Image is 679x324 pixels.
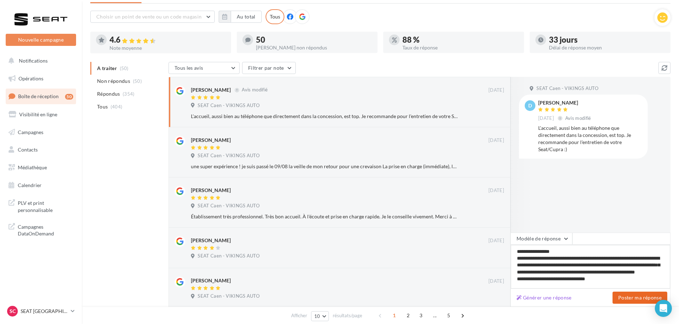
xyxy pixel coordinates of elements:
span: Avis modifié [565,115,591,121]
span: [DATE] [488,137,504,144]
span: SEAT Caen - VIKINGS AUTO [198,253,260,259]
div: 4.6 [109,36,225,44]
a: Boîte de réception50 [4,89,77,104]
div: Note moyenne [109,46,225,51]
span: [DATE] [488,87,504,94]
span: [DATE] [538,115,554,122]
button: Choisir un point de vente ou un code magasin [90,11,215,23]
span: (404) [111,104,123,110]
a: Campagnes [4,125,77,140]
a: Calendrier [4,178,77,193]
div: 33 jours [549,36,665,44]
span: (354) [123,91,135,97]
span: Non répondus [97,78,130,85]
span: Répondus [97,90,120,97]
div: [PERSON_NAME] [538,100,593,105]
a: Opérations [4,71,77,86]
span: [DATE] [488,238,504,244]
span: [DATE] [488,278,504,285]
span: ... [429,310,440,321]
div: Open Intercom Messenger [655,300,672,317]
a: PLV et print personnalisable [4,195,77,216]
span: 2 [402,310,414,321]
span: Calendrier [18,182,42,188]
span: Notifications [19,58,48,64]
div: [PERSON_NAME] [191,237,231,244]
span: Tous [97,103,108,110]
span: Visibilité en ligne [19,111,57,117]
div: une super expérience ! je suis passé le 09/08 la veille de mon retour pour une crevaison La prise... [191,163,458,170]
span: 10 [314,313,320,319]
span: 1 [389,310,400,321]
span: SC [10,308,16,315]
span: SEAT Caen - VIKINGS AUTO [198,153,260,159]
span: SEAT Caen - VIKINGS AUTO [536,85,598,92]
span: PLV et print personnalisable [18,198,73,213]
button: Poster ma réponse [613,292,667,304]
button: Tous les avis [169,62,240,74]
button: Nouvelle campagne [6,34,76,46]
button: Au total [219,11,262,23]
button: Filtrer par note [242,62,296,74]
span: D [528,102,532,109]
button: Au total [231,11,262,23]
div: [PERSON_NAME] [191,187,231,194]
div: [PERSON_NAME] [191,277,231,284]
a: SC SEAT [GEOGRAPHIC_DATA] [6,304,76,318]
div: 88 % [402,36,518,44]
span: [DATE] [488,187,504,194]
span: (50) [133,78,142,84]
p: SEAT [GEOGRAPHIC_DATA] [21,308,68,315]
span: Tous les avis [175,65,203,71]
span: Médiathèque [18,164,47,170]
div: [PERSON_NAME] [191,86,231,94]
span: résultats/page [333,312,362,319]
a: Campagnes DataOnDemand [4,219,77,240]
span: Afficher [291,312,307,319]
button: Notifications [4,53,75,68]
span: Opérations [18,75,43,81]
a: Médiathèque [4,160,77,175]
button: Modèle de réponse [510,233,572,245]
span: Campagnes DataOnDemand [18,222,73,237]
span: SEAT Caen - VIKINGS AUTO [198,293,260,299]
div: 50 [256,36,372,44]
span: Campagnes [18,129,43,135]
div: L'accueil, aussi bien au téléphone que directement dans la concession, est top. Je recommande pou... [191,113,458,120]
div: Établissement très professionnel. Très bon accueil. À l'écoute et prise en charge rapide. Je le c... [191,213,458,220]
a: Contacts [4,142,77,157]
span: Avis modifié [242,87,268,93]
div: L'accueil, aussi bien au téléphone que directement dans la concession, est top. Je recommande pou... [538,124,642,153]
div: [PERSON_NAME] non répondus [256,45,372,50]
div: Tous [266,9,284,24]
span: SEAT Caen - VIKINGS AUTO [198,203,260,209]
span: SEAT Caen - VIKINGS AUTO [198,102,260,109]
button: Générer une réponse [514,293,574,302]
span: Choisir un point de vente ou un code magasin [96,14,202,20]
div: [PERSON_NAME] [191,137,231,144]
button: 10 [311,311,329,321]
span: Contacts [18,147,38,153]
div: Délai de réponse moyen [549,45,665,50]
span: Boîte de réception [18,93,59,99]
span: 5 [443,310,454,321]
span: 3 [415,310,427,321]
a: Visibilité en ligne [4,107,77,122]
div: Taux de réponse [402,45,518,50]
div: 50 [65,94,73,100]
